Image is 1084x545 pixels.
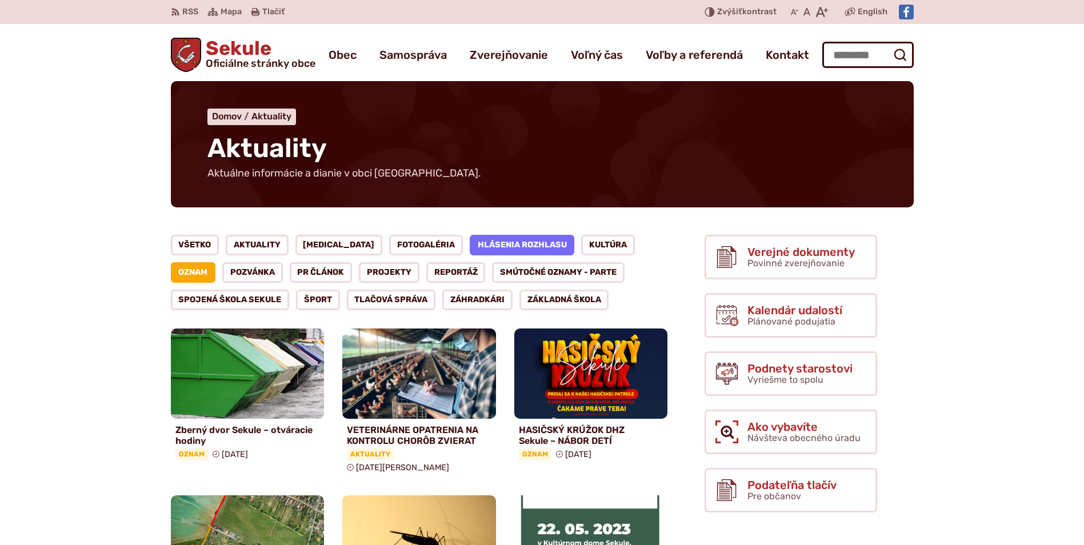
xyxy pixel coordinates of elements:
p: Aktuálne informácie a dianie v obci [GEOGRAPHIC_DATA]. [207,167,482,180]
h4: HASIČSKÝ KRÚŽOK DHZ Sekule – NÁBOR DETÍ [519,424,663,446]
a: Pozvánka [222,262,283,283]
a: VETERINÁRNE OPATRENIA NA KONTROLU CHORÔB ZVIERAT Aktuality [DATE][PERSON_NAME] [342,328,496,477]
span: Oficiálne stránky obce [206,58,315,69]
a: Podnety starostovi Vyriešme to spolu [705,351,877,396]
span: Domov [212,111,242,122]
a: PR článok [290,262,353,283]
span: RSS [182,5,198,19]
img: Prejsť na Facebook stránku [899,5,914,19]
span: [DATE] [565,450,591,459]
a: Voľný čas [571,39,623,71]
a: Domov [212,111,251,122]
span: Aktuality [347,448,394,460]
a: Oznam [171,262,216,283]
a: Verejné dokumenty Povinné zverejňovanie [705,235,877,279]
a: Zverejňovanie [470,39,548,71]
span: English [858,5,887,19]
a: HASIČSKÝ KRÚŽOK DHZ Sekule – NÁBOR DETÍ Oznam [DATE] [514,328,668,465]
a: Ako vybavíte Návšteva obecného úradu [705,410,877,454]
a: Projekty [359,262,419,283]
span: Podnety starostovi [747,362,853,375]
a: [MEDICAL_DATA] [295,235,383,255]
a: Hlásenia rozhlasu [470,235,575,255]
span: Návšteva obecného úradu [747,432,861,443]
span: Aktuality [207,133,327,164]
a: Kontakt [766,39,809,71]
a: Kultúra [581,235,635,255]
a: Aktuality [251,111,291,122]
a: Voľby a referendá [646,39,743,71]
span: Mapa [221,5,242,19]
a: Tlačová správa [347,290,436,310]
span: [DATE][PERSON_NAME] [356,463,449,472]
a: Všetko [171,235,219,255]
a: English [855,5,890,19]
span: [DATE] [222,450,248,459]
a: Základná škola [519,290,609,310]
a: Zberný dvor Sekule – otváracie hodiny Oznam [DATE] [171,328,325,465]
a: Smútočné oznamy - parte [492,262,625,283]
span: Oznam [519,448,551,460]
span: Zvýšiť [717,7,742,17]
span: Plánované podujatia [747,316,835,327]
a: Reportáž [426,262,486,283]
a: Šport [296,290,340,310]
span: Tlačiť [262,7,285,17]
span: kontrast [717,7,777,17]
h4: VETERINÁRNE OPATRENIA NA KONTROLU CHORÔB ZVIERAT [347,424,491,446]
a: Podateľňa tlačív Pre občanov [705,468,877,512]
img: Prejsť na domovskú stránku [171,38,202,72]
a: Samospráva [379,39,447,71]
a: Fotogaléria [389,235,463,255]
span: Vyriešme to spolu [747,374,823,385]
span: Sekule [201,39,315,69]
a: Kalendár udalostí Plánované podujatia [705,293,877,338]
a: Obec [329,39,357,71]
span: Kalendár udalostí [747,304,842,316]
span: Pre občanov [747,491,801,502]
h4: Zberný dvor Sekule – otváracie hodiny [175,424,320,446]
a: Aktuality [226,235,289,255]
a: Logo Sekule, prejsť na domovskú stránku. [171,38,316,72]
span: Oznam [175,448,208,460]
span: Podateľňa tlačív [747,479,837,491]
span: Povinné zverejňovanie [747,258,845,269]
span: Verejné dokumenty [747,246,855,258]
a: Záhradkári [442,290,513,310]
a: Spojená škola Sekule [171,290,290,310]
span: Ako vybavíte [747,420,861,433]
